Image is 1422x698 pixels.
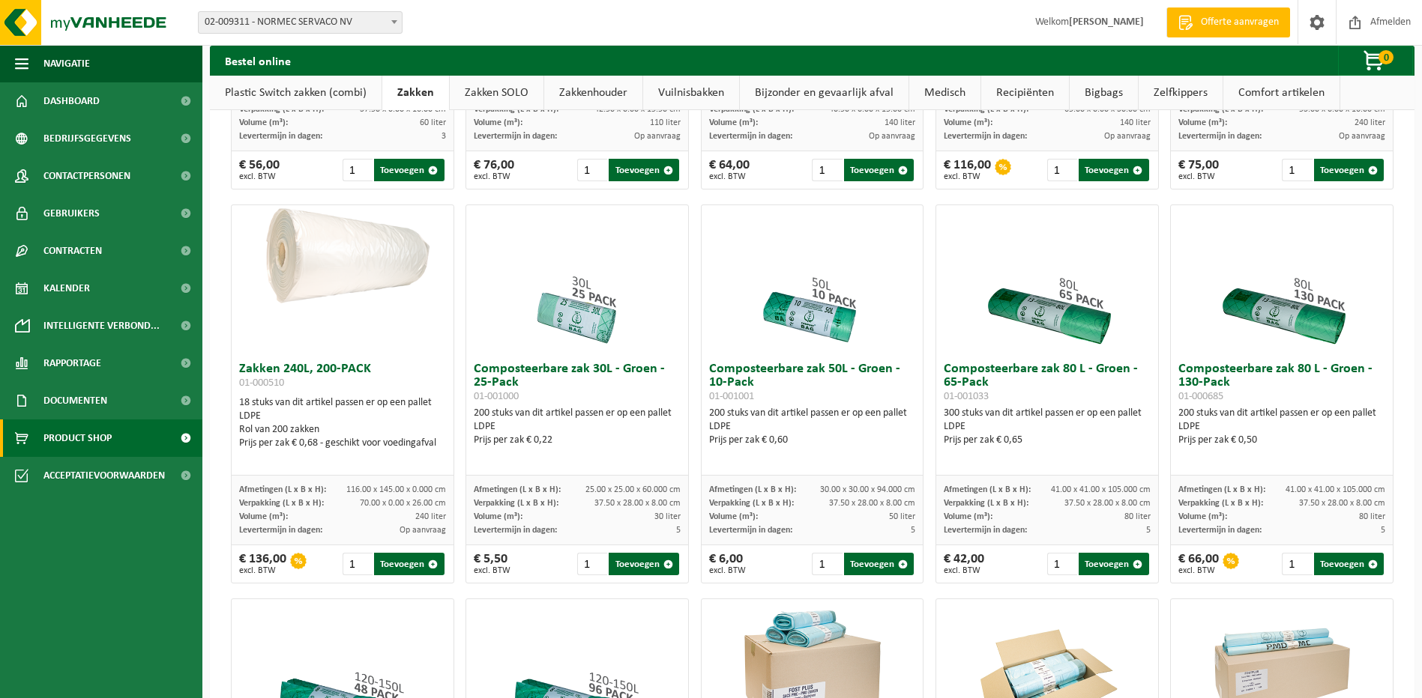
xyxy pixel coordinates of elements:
[1381,526,1385,535] span: 5
[1146,526,1151,535] span: 5
[239,377,284,389] span: 01-000510
[198,11,403,34] span: 02-009311 - NORMEC SERVACO NV
[654,512,681,521] span: 30 liter
[634,132,681,141] span: Op aanvraag
[239,132,322,141] span: Levertermijn in dagen:
[474,420,681,434] div: LDPE
[709,499,794,508] span: Verpakking (L x B x H):
[844,159,914,181] button: Toevoegen
[869,132,915,141] span: Op aanvraag
[450,76,543,110] a: Zakken SOLO
[199,12,402,33] span: 02-009311 - NORMEC SERVACO NV
[643,76,739,110] a: Vuilnisbakken
[1282,553,1312,575] input: 1
[1197,15,1283,30] span: Offerte aanvragen
[239,362,446,392] h3: Zakken 240L, 200-PACK
[1051,485,1151,494] span: 41.00 x 41.00 x 105.000 cm
[609,553,678,575] button: Toevoegen
[709,362,916,403] h3: Composteerbare zak 50L - Groen - 10-Pack
[239,566,286,575] span: excl. BTW
[239,172,280,181] span: excl. BTW
[43,270,90,307] span: Kalender
[1069,16,1144,28] strong: [PERSON_NAME]
[885,118,915,127] span: 140 liter
[43,382,107,419] span: Documenten
[1299,499,1385,508] span: 37.50 x 28.00 x 8.00 cm
[709,526,792,535] span: Levertermijn in dagen:
[239,499,324,508] span: Verpakking (L x B x H):
[474,499,558,508] span: Verpakking (L x B x H):
[474,566,510,575] span: excl. BTW
[1047,553,1077,575] input: 1
[944,512,992,521] span: Volume (m³):
[944,553,984,575] div: € 42,00
[1338,46,1413,76] button: 0
[709,512,758,521] span: Volume (m³):
[911,526,915,535] span: 5
[944,391,989,402] span: 01-001033
[239,159,280,181] div: € 56,00
[709,420,916,434] div: LDPE
[1166,7,1290,37] a: Offerte aanvragen
[709,172,750,181] span: excl. BTW
[374,159,444,181] button: Toevoegen
[709,407,916,447] div: 200 stuks van dit artikel passen er op een pallet
[944,407,1151,447] div: 300 stuks van dit artikel passen er op een pallet
[1064,499,1151,508] span: 37.50 x 28.00 x 8.00 cm
[944,485,1031,494] span: Afmetingen (L x B x H):
[909,76,980,110] a: Medisch
[1286,485,1385,494] span: 41.00 x 41.00 x 105.000 cm
[1178,362,1385,403] h3: Composteerbare zak 80 L - Groen - 130-Pack
[1339,132,1385,141] span: Op aanvraag
[650,118,681,127] span: 110 liter
[944,362,1151,403] h3: Composteerbare zak 80 L - Groen - 65-Pack
[474,391,519,402] span: 01-001000
[1178,159,1219,181] div: € 75,00
[709,132,792,141] span: Levertermijn in dagen:
[474,434,681,447] div: Prijs per zak € 0,22
[585,485,681,494] span: 25.00 x 25.00 x 60.000 cm
[1223,76,1340,110] a: Comfort artikelen
[844,553,914,575] button: Toevoegen
[43,307,160,345] span: Intelligente verbond...
[829,499,915,508] span: 37.50 x 28.00 x 8.00 cm
[1178,420,1385,434] div: LDPE
[43,120,131,157] span: Bedrijfsgegevens
[239,410,446,423] div: LDPE
[1178,132,1262,141] span: Levertermijn in dagen:
[676,526,681,535] span: 5
[1070,76,1138,110] a: Bigbags
[577,159,607,181] input: 1
[239,553,286,575] div: € 136,00
[544,76,642,110] a: Zakkenhouder
[1355,118,1385,127] span: 240 liter
[737,205,887,355] img: 01-001001
[210,76,382,110] a: Plastic Switch zakken (combi)
[944,118,992,127] span: Volume (m³):
[43,457,165,494] span: Acceptatievoorwaarden
[43,232,102,270] span: Contracten
[740,76,909,110] a: Bijzonder en gevaarlijk afval
[232,205,454,316] img: 01-000510
[709,553,746,575] div: € 6,00
[239,423,446,437] div: Rol van 200 zakken
[944,434,1151,447] div: Prijs per zak € 0,65
[1178,553,1219,575] div: € 66,00
[1104,132,1151,141] span: Op aanvraag
[346,485,446,494] span: 116.00 x 145.00 x 0.000 cm
[1079,159,1148,181] button: Toevoegen
[43,82,100,120] span: Dashboard
[474,118,522,127] span: Volume (m³):
[343,159,373,181] input: 1
[474,159,514,181] div: € 76,00
[1359,512,1385,521] span: 80 liter
[1178,499,1263,508] span: Verpakking (L x B x H):
[1178,566,1219,575] span: excl. BTW
[1178,512,1227,521] span: Volume (m³):
[43,45,90,82] span: Navigatie
[1379,50,1394,64] span: 0
[1314,159,1384,181] button: Toevoegen
[382,76,449,110] a: Zakken
[43,419,112,457] span: Product Shop
[981,76,1069,110] a: Recipiënten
